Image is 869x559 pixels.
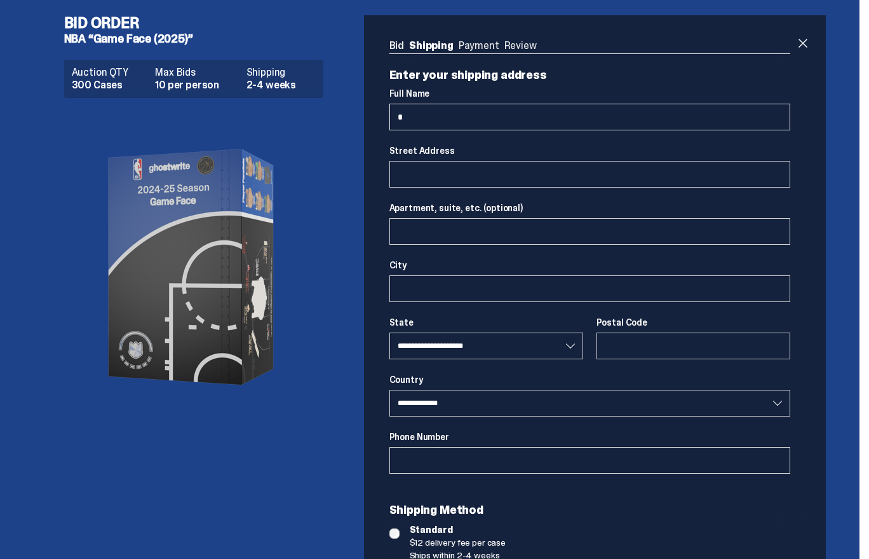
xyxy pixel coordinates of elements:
h5: NBA “Game Face (2025)” [64,33,333,45]
label: City [389,260,791,270]
dd: 10 per person [155,80,238,90]
a: Bid [389,39,405,52]
dt: Shipping [246,67,316,78]
span: Standard [410,523,791,536]
label: Phone Number [389,432,791,442]
a: Shipping [409,39,454,52]
label: Full Name [389,88,791,99]
span: $12 delivery fee per case [410,536,791,549]
dt: Auction QTY [72,67,148,78]
dd: 300 Cases [72,80,148,90]
label: Apartment, suite, etc. (optional) [389,203,791,213]
p: Enter your shipping address [389,69,791,81]
img: product image [67,108,321,426]
label: Country [389,375,791,385]
dd: 2-4 weeks [246,80,316,90]
p: Shipping Method [389,504,791,516]
label: Postal Code [596,317,791,328]
dt: Max Bids [155,67,238,78]
h4: Bid Order [64,15,333,31]
label: State [389,317,584,328]
label: Street Address [389,146,791,156]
